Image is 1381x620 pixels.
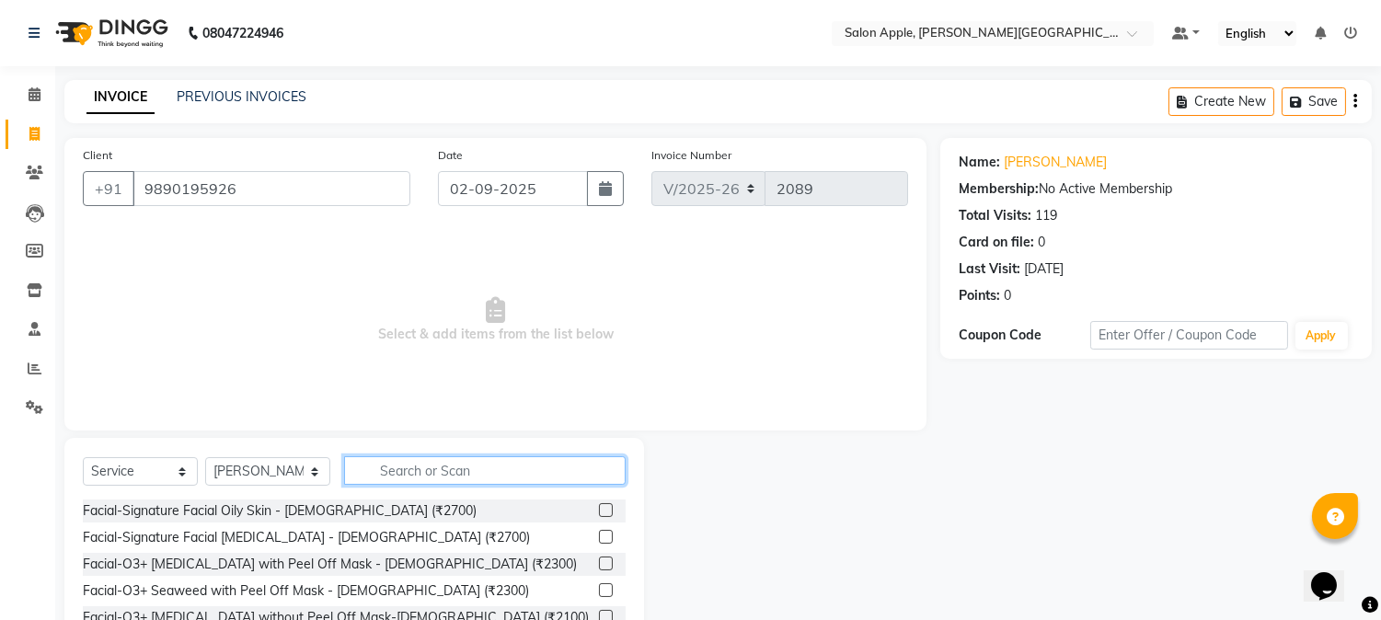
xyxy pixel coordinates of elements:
div: Card on file: [959,233,1034,252]
div: Points: [959,286,1000,305]
button: Apply [1295,322,1348,350]
div: 0 [1004,286,1011,305]
label: Date [438,147,463,164]
a: INVOICE [86,81,155,114]
input: Search or Scan [344,456,626,485]
div: Facial-O3+ Seaweed with Peel Off Mask - [DEMOGRAPHIC_DATA] (₹2300) [83,581,529,601]
label: Client [83,147,112,164]
div: Facial-Signature Facial Oily Skin - [DEMOGRAPHIC_DATA] (₹2700) [83,501,477,521]
b: 08047224946 [202,7,283,59]
div: Name: [959,153,1000,172]
input: Search by Name/Mobile/Email/Code [132,171,410,206]
div: No Active Membership [959,179,1353,199]
div: Facial-Signature Facial [MEDICAL_DATA] - [DEMOGRAPHIC_DATA] (₹2700) [83,528,530,547]
div: Coupon Code [959,326,1090,345]
div: Facial-O3+ [MEDICAL_DATA] with Peel Off Mask - [DEMOGRAPHIC_DATA] (₹2300) [83,555,577,574]
a: PREVIOUS INVOICES [177,88,306,105]
div: [DATE] [1024,259,1064,279]
button: Create New [1168,87,1274,116]
button: Save [1282,87,1346,116]
div: Last Visit: [959,259,1020,279]
div: Membership: [959,179,1039,199]
iframe: chat widget [1304,546,1363,602]
div: 119 [1035,206,1057,225]
div: 0 [1038,233,1045,252]
span: Select & add items from the list below [83,228,908,412]
input: Enter Offer / Coupon Code [1090,321,1287,350]
label: Invoice Number [651,147,731,164]
a: [PERSON_NAME] [1004,153,1107,172]
img: logo [47,7,173,59]
button: +91 [83,171,134,206]
div: Total Visits: [959,206,1031,225]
